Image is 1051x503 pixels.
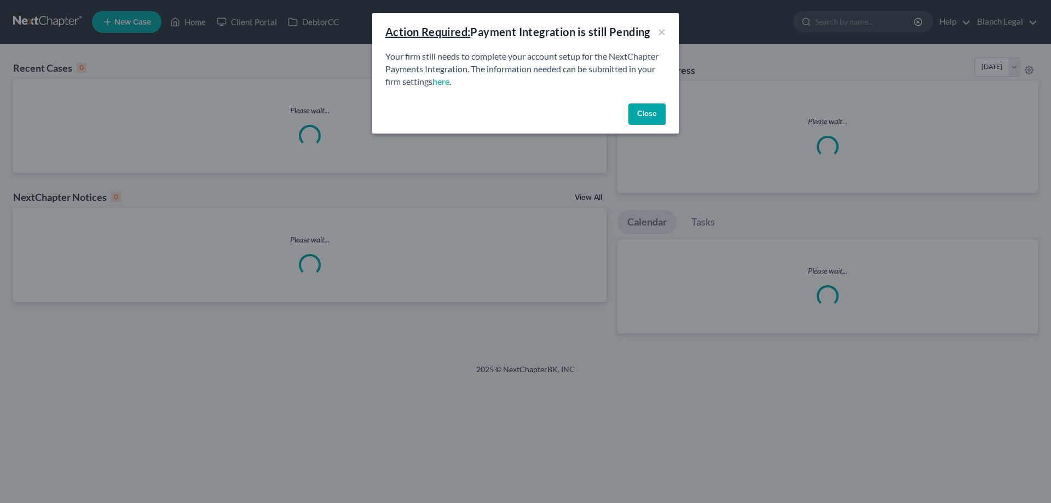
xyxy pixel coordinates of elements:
div: Payment Integration is still Pending [385,24,650,39]
button: Close [628,103,666,125]
u: Action Required: [385,25,470,38]
button: × [658,25,666,38]
a: here [432,76,449,86]
p: Your firm still needs to complete your account setup for the NextChapter Payments Integration. Th... [385,50,666,88]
